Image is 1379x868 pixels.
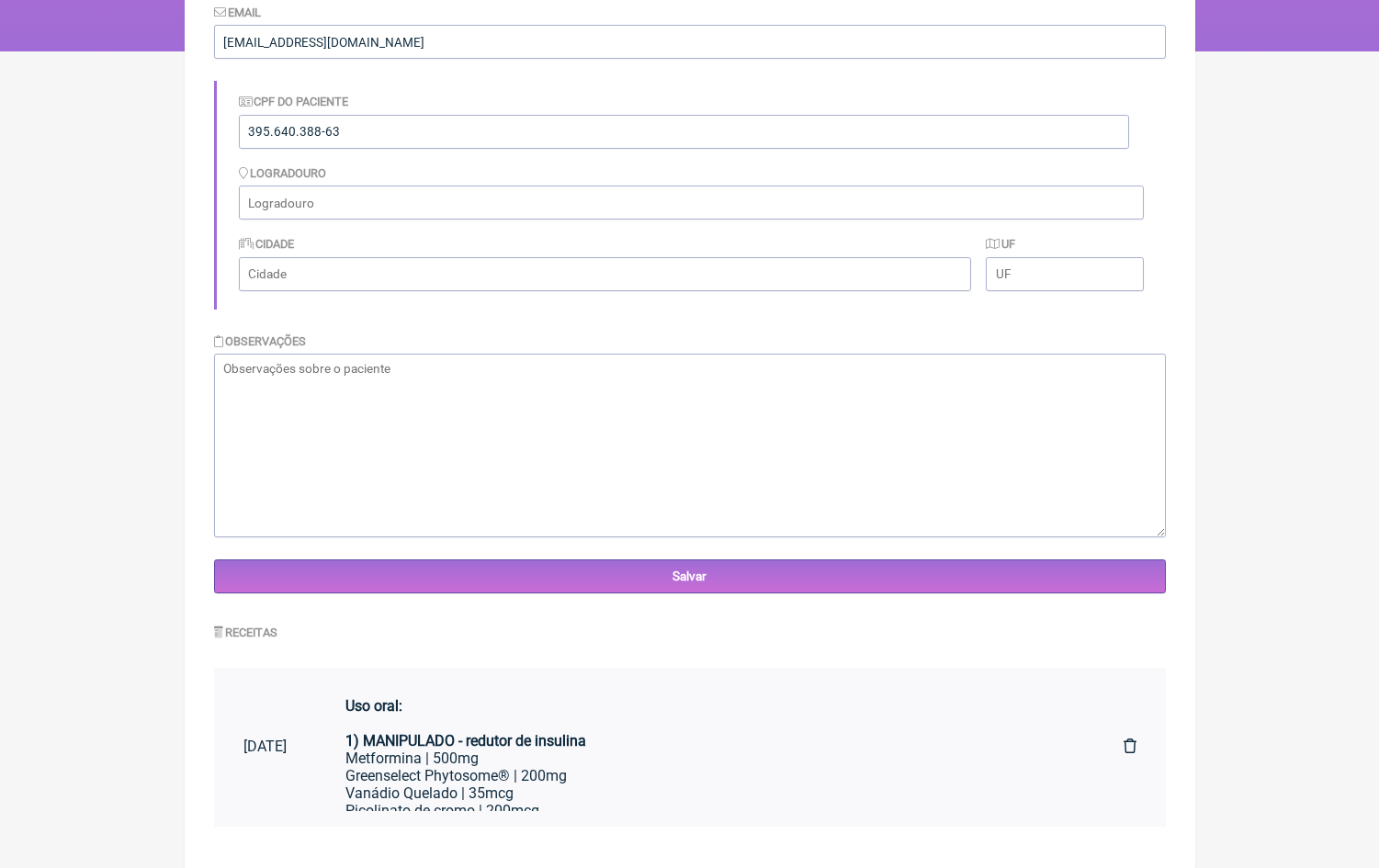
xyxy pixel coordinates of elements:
[986,257,1143,291] input: UF
[214,723,316,770] a: [DATE]
[239,186,1144,220] input: Logradouro
[239,237,295,251] label: Cidade
[214,559,1166,593] input: Salvar
[345,802,1065,837] div: Picolinato de cromo | 200mcg [MEDICAL_DATA] | 80mg
[239,95,349,108] label: CPF do Paciente
[345,750,1065,767] div: Metformina | 500mg
[214,25,1166,59] input: paciente@email.com
[986,237,1015,251] label: UF
[239,115,1129,149] input: Identificação do Paciente
[345,767,1065,784] div: Greenselect Phytosome® | 200mg
[345,784,1065,802] div: Vanádio Quelado | 35mcg
[214,334,307,348] label: Observações
[239,257,972,291] input: Cidade
[214,6,262,19] label: Email
[345,732,586,750] strong: 1) MANIPULADO - redutor de insulina
[214,626,278,639] label: Receitas
[316,682,1094,811] a: Uso oral:1) MANIPULADO - redutor de insulinaMetformina | 500mgGreenselect Phytosome® | 200mgVanád...
[239,166,327,180] label: Logradouro
[345,697,402,715] strong: Uso oral:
